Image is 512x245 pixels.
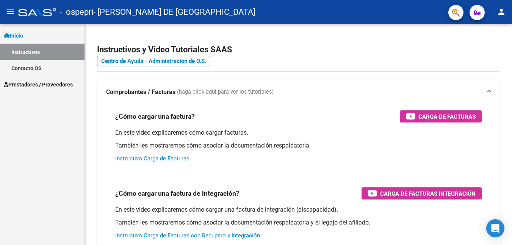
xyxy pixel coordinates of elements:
a: Instructivo Carga de Facturas [115,155,189,162]
span: Inicio [4,31,23,40]
button: Carga de Facturas [400,110,482,122]
p: También les mostraremos cómo asociar la documentación respaldatoria. [115,141,482,150]
span: - [PERSON_NAME] DE [GEOGRAPHIC_DATA] [93,4,255,20]
button: Carga de Facturas Integración [362,187,482,199]
mat-icon: person [497,7,506,16]
span: Carga de Facturas [418,112,476,121]
strong: Comprobantes / Facturas [106,88,175,96]
p: En este video explicaremos cómo cargar una factura de integración (discapacidad). [115,206,482,214]
span: Prestadores / Proveedores [4,80,73,89]
a: Instructivo Carga de Facturas con Recupero x Integración [115,232,260,239]
h3: ¿Cómo cargar una factura de integración? [115,188,240,199]
span: - ospepri [60,4,93,20]
p: También les mostraremos cómo asociar la documentación respaldatoria y el legajo del afiliado. [115,218,482,227]
mat-expansion-panel-header: Comprobantes / Facturas (haga click aquí para ver los tutoriales) [97,80,500,104]
h2: Instructivos y Video Tutoriales SAAS [97,42,500,57]
mat-icon: menu [6,7,15,16]
span: (haga click aquí para ver los tutoriales) [177,88,274,96]
div: Open Intercom Messenger [486,219,504,237]
p: En este video explicaremos cómo cargar facturas. [115,129,482,137]
a: Centro de Ayuda - Administración de O.S. [97,56,210,66]
h3: ¿Cómo cargar una factura? [115,111,195,122]
span: Carga de Facturas Integración [380,189,476,198]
